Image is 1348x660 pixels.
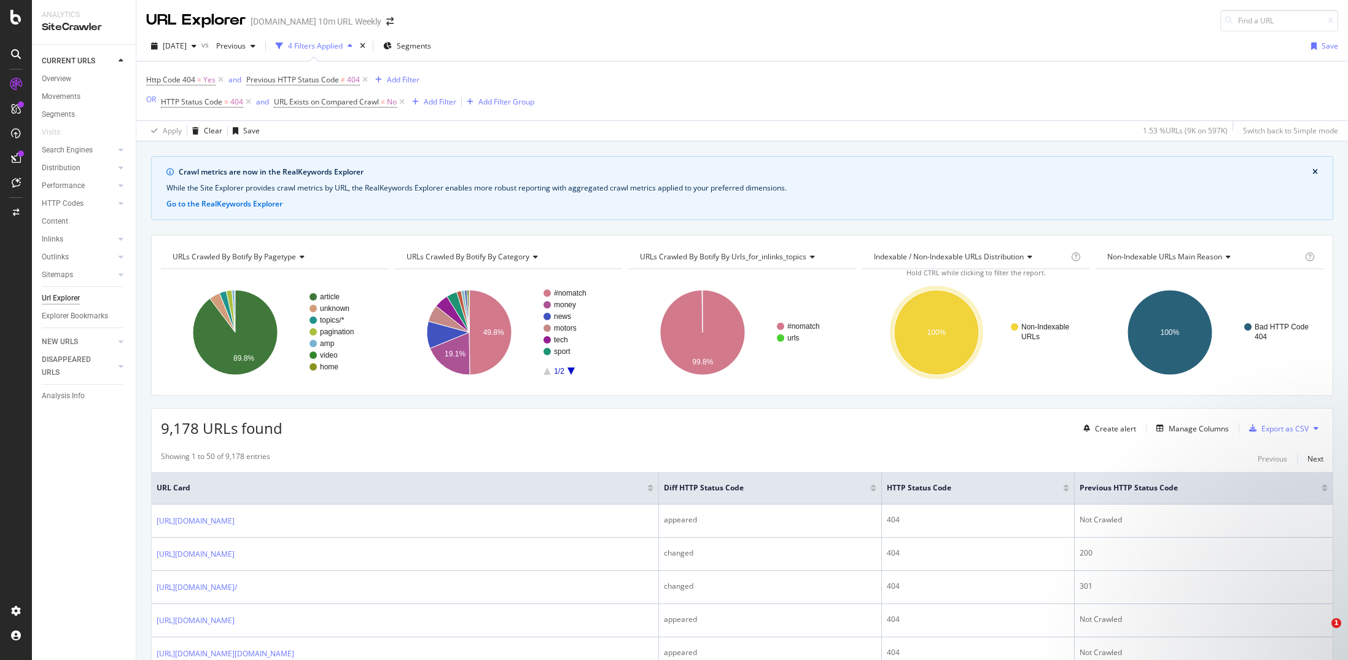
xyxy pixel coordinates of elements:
span: 9,178 URLs found [161,418,282,438]
button: and [228,74,241,85]
div: Performance [42,179,85,192]
span: Indexable / Non-Indexable URLs distribution [874,251,1024,262]
text: sport [554,347,571,356]
a: [URL][DOMAIN_NAME] [157,615,235,627]
span: = [197,74,201,85]
span: 2025 Oct. 8th [163,41,187,51]
button: [DATE] [146,36,201,56]
div: Explorer Bookmarks [42,310,108,323]
div: Outlinks [42,251,69,264]
span: 404 [347,71,360,88]
span: Non-Indexable URLs Main Reason [1107,251,1222,262]
button: close banner [1309,164,1321,180]
text: topics/* [320,316,345,324]
div: 404 [887,614,1070,625]
div: [DOMAIN_NAME] 10m URL Weekly [251,15,381,28]
div: Crawl metrics are now in the RealKeywords Explorer [179,167,1312,178]
button: Previous [211,36,260,56]
div: appeared [664,614,876,625]
a: Visits [42,126,72,139]
a: [URL][DOMAIN_NAME] [157,515,235,527]
button: Create alert [1078,418,1136,438]
span: Previous HTTP Status Code [246,74,339,85]
button: Switch back to Simple mode [1238,121,1338,141]
span: No [387,93,397,111]
a: NEW URLS [42,336,115,348]
div: 4 Filters Applied [288,41,343,51]
div: URL Explorer [146,10,246,31]
div: 200 [1080,548,1328,559]
text: amp [320,339,335,348]
button: Previous [1258,451,1287,466]
text: video [320,351,338,359]
div: Create alert [1095,423,1136,434]
div: CURRENT URLS [42,55,95,68]
h4: URLs Crawled By Botify By pagetype [170,247,378,267]
div: Previous [1258,454,1287,464]
text: 19.1% [445,350,466,358]
a: Search Engines [42,144,115,157]
button: Apply [146,121,182,141]
div: Not Crawled [1080,647,1328,658]
div: 1.53 % URLs ( 9K on 597K ) [1143,125,1228,136]
div: changed [664,548,876,559]
h4: Non-Indexable URLs Main Reason [1105,247,1303,267]
text: unknown [320,304,349,313]
div: changed [664,581,876,592]
div: Apply [163,125,182,136]
a: HTTP Codes [42,197,115,210]
div: Content [42,215,68,228]
span: Diff HTTP Status Code [664,482,852,493]
div: times [357,40,368,52]
button: Go to the RealKeywords Explorer [166,198,282,210]
span: Yes [203,71,216,88]
a: Analysis Info [42,390,127,403]
div: HTTP Codes [42,197,84,210]
text: motors [554,324,577,332]
span: Previous HTTP Status Code [1080,482,1303,493]
text: 100% [927,328,946,337]
text: urls [787,334,799,342]
span: URLs Crawled By Botify By category [407,251,529,262]
div: Add Filter Group [478,96,534,107]
text: 89.8% [233,354,254,363]
div: Visits [42,126,60,139]
span: vs [201,39,211,50]
div: Add Filter [424,96,456,107]
text: 49.8% [483,328,504,337]
button: Segments [378,36,436,56]
div: OR [146,94,156,104]
div: A chart. [1096,279,1322,386]
button: Clear [187,121,222,141]
button: OR [146,93,156,105]
div: Save [243,125,260,136]
a: Explorer Bookmarks [42,310,127,323]
span: = [381,96,385,107]
a: Content [42,215,127,228]
button: Add Filter [407,95,456,109]
div: Showing 1 to 50 of 9,178 entries [161,451,270,466]
div: Analysis Info [42,390,85,403]
div: A chart. [628,279,854,386]
text: 100% [1161,328,1180,337]
button: Next [1307,451,1323,466]
div: Sitemaps [42,269,73,281]
div: Search Engines [42,144,93,157]
a: Url Explorer [42,292,127,305]
div: Url Explorer [42,292,80,305]
div: 404 [887,581,1070,592]
span: URL Card [157,482,644,493]
a: CURRENT URLS [42,55,115,68]
div: 404 [887,647,1070,658]
div: A chart. [395,279,621,386]
button: 4 Filters Applied [271,36,357,56]
div: Movements [42,90,80,103]
text: home [320,363,338,371]
div: 404 [887,548,1070,559]
span: URLs Crawled By Botify By pagetype [173,251,296,262]
button: Manage Columns [1151,421,1229,436]
span: 404 [230,93,243,111]
span: = [224,96,228,107]
button: Save [228,121,260,141]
